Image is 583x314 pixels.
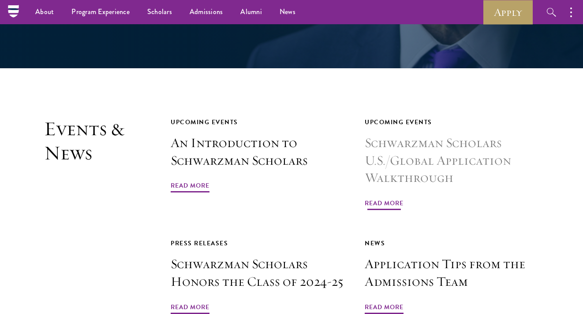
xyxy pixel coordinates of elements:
[365,134,539,187] h3: Schwarzman Scholars U.S./Global Application Walkthrough
[365,238,539,249] div: News
[365,117,539,212] a: Upcoming Events Schwarzman Scholars U.S./Global Application Walkthrough Read More
[171,255,345,291] h3: Schwarzman Scholars Honors the Class of 2024-25
[171,134,345,170] h3: An Introduction to Schwarzman Scholars
[171,117,345,194] a: Upcoming Events An Introduction to Schwarzman Scholars Read More
[365,255,539,291] h3: Application Tips from the Admissions Team
[171,238,345,249] div: Press Releases
[365,198,404,211] span: Read More
[171,180,209,194] span: Read More
[365,117,539,128] div: Upcoming Events
[171,117,345,128] div: Upcoming Events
